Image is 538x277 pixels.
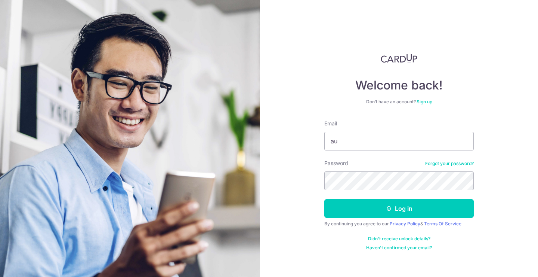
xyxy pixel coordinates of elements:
[324,99,474,105] div: Don’t have an account?
[424,221,461,226] a: Terms Of Service
[324,132,474,150] input: Enter your Email
[324,221,474,227] div: By continuing you agree to our &
[324,199,474,218] button: Log in
[324,78,474,93] h4: Welcome back!
[324,120,337,127] label: Email
[425,161,474,167] a: Forgot your password?
[368,236,430,242] a: Didn't receive unlock details?
[324,159,348,167] label: Password
[381,54,417,63] img: CardUp Logo
[366,245,432,251] a: Haven't confirmed your email?
[417,99,432,104] a: Sign up
[390,221,420,226] a: Privacy Policy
